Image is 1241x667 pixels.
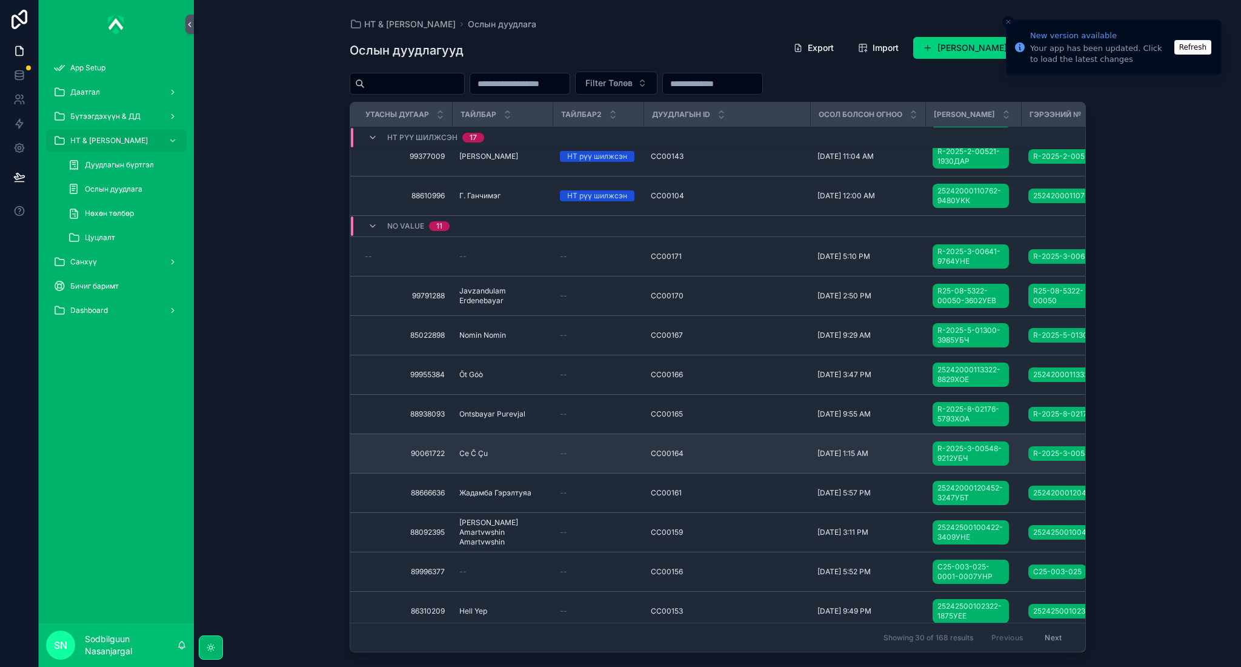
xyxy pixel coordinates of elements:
[1028,562,1106,582] a: C25-003-025
[819,110,902,119] span: Осол болсон огноо
[651,291,684,301] span: CC00170
[350,42,464,59] h1: Ослын дуудлагууд
[459,449,545,458] a: Ce Č Çu
[933,144,1009,169] a: R-2025-2-00521-1930ДАР
[70,306,108,315] span: Dashboard
[651,252,682,261] span: CC00171
[651,409,803,419] a: CC00165
[459,488,531,498] span: Жадамба Гэрэлтуяа
[365,449,445,458] a: 90061722
[933,402,1009,426] a: R-2025-8-02176-5793ХОА
[1030,43,1171,65] div: Your app has been updated. Click to load the latest changes
[1028,326,1106,345] a: R-2025-5-01300
[560,291,636,301] a: --
[365,152,445,161] span: 99377009
[817,449,868,458] span: [DATE] 1:15 AM
[560,606,567,616] span: --
[365,528,445,537] span: 88092395
[85,633,177,657] p: Sodbilguun Nasanjargal
[933,360,1014,389] a: 25242000113322-8829ХОЕ
[651,606,683,616] span: CC00153
[387,133,457,142] span: НТ рүү шилжсэн
[560,252,636,261] a: --
[817,606,871,616] span: [DATE] 9:49 PM
[937,483,1004,503] span: 25242000120452-3247УБТ
[459,330,506,340] span: Nomin Nomin
[585,77,633,89] span: Filter Төлөв
[1028,247,1106,266] a: R-2025-3-00641
[468,18,536,30] span: Ослын дуудлага
[560,291,567,301] span: --
[459,409,525,419] span: Ontsbayar Purevjal
[560,330,636,340] a: --
[933,363,1009,387] a: 25242000113322-8829ХОЕ
[817,370,871,380] span: [DATE] 3:47 PM
[817,567,918,577] a: [DATE] 5:52 PM
[933,441,1009,466] a: R-2025-3-00548-9212УБЧ
[70,63,105,73] span: App Setup
[1028,486,1100,500] a: 25242000120452
[651,528,803,537] a: CC00159
[937,404,1004,424] span: R-2025-8-02176-5793ХОА
[651,567,683,577] span: CC00156
[1030,30,1171,42] div: New version available
[913,37,1086,59] button: [PERSON_NAME] дуудлага нэмэх
[651,370,683,380] span: CC00166
[1174,40,1211,55] button: Refresh
[817,528,868,537] span: [DATE] 3:11 PM
[470,133,477,142] div: 17
[651,528,683,537] span: CC00159
[651,409,683,419] span: CC00165
[459,606,487,616] span: Hell Yep
[459,252,545,261] a: --
[817,291,871,301] span: [DATE] 2:50 PM
[365,606,445,616] a: 86310209
[1028,602,1106,621] a: 25242500102322
[461,110,496,119] span: Тайлбар
[817,488,918,498] a: [DATE] 5:57 PM
[651,330,683,340] span: CC00167
[365,252,445,261] a: --
[817,488,871,498] span: [DATE] 5:57 PM
[933,557,1014,586] a: C25-003-025-0001-0007УНР
[459,518,545,547] a: [PERSON_NAME] Amartvwshin Amartvwshin
[560,252,567,261] span: --
[364,18,456,30] span: НТ & [PERSON_NAME]
[46,300,187,321] a: Dashboard
[459,191,545,201] a: Г. Ганчимэг
[365,409,445,419] a: 88938093
[560,567,567,577] span: --
[1033,449,1094,458] span: R-2025-3-00548
[365,370,445,380] a: 99955384
[560,409,636,419] a: --
[1028,367,1097,382] a: 25242000113322
[39,49,194,337] div: scrollable content
[350,18,456,30] a: НТ & [PERSON_NAME]
[46,106,187,127] a: Бүтээгдэхүүн & ДД
[365,567,445,577] a: 89996377
[817,252,870,261] span: [DATE] 5:10 PM
[459,567,545,577] a: --
[1028,149,1097,164] a: R-2025-2-00521
[817,449,918,458] a: [DATE] 1:15 AM
[1028,483,1106,503] a: 25242000120452
[70,136,148,146] span: НТ & [PERSON_NAME]
[883,633,973,643] span: Showing 30 of 168 results
[1028,446,1099,461] a: R-2025-3-00548
[459,152,545,161] a: [PERSON_NAME]
[365,330,445,340] a: 85022898
[933,481,1009,505] a: 25242000120452-3247УБТ
[46,57,187,79] a: App Setup
[70,281,119,291] span: Бичиг баримт
[651,152,684,161] span: CC00143
[933,518,1014,547] a: 25242500100422-3409УНЕ
[1033,409,1091,419] span: R-2025-8-02176
[1028,404,1106,424] a: R-2025-8-02176
[561,110,602,119] span: Тайлбар2
[1033,488,1095,498] span: 25242000120452
[70,87,100,97] span: Даатгал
